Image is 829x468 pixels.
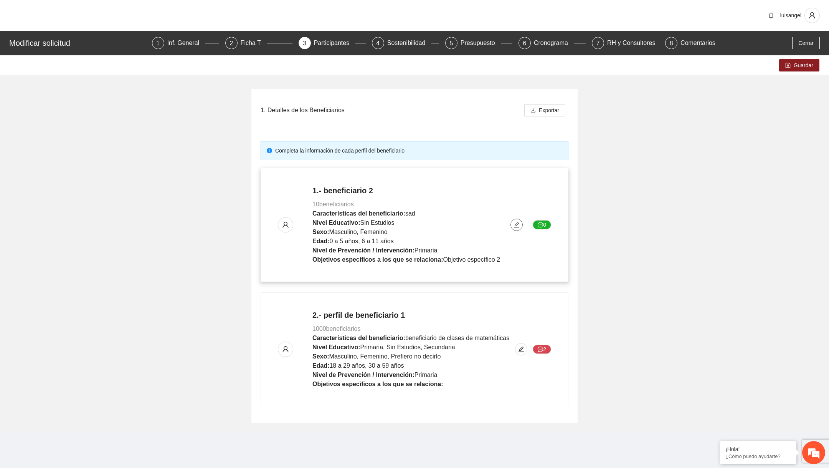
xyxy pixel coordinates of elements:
h4: 2.- perfil de beneficiario 1 [312,310,509,320]
span: sad [405,210,415,217]
strong: Características del beneficiario: [312,210,405,217]
strong: Objetivos específicos a los que se relaciona: [312,256,443,263]
div: ¡Hola! [725,446,791,452]
div: 4Sostenibilidad [372,37,439,49]
span: info-circle [267,148,272,153]
button: edit [510,219,523,231]
div: 1Inf. General [152,37,219,49]
span: 1 [156,40,160,46]
span: 3 [303,40,306,46]
div: Presupuesto [461,37,501,49]
button: bell [765,9,777,22]
strong: Nivel Educativo: [312,344,360,350]
span: download [530,108,536,114]
span: edit [515,346,527,352]
span: save [785,63,791,69]
div: 3Participantes [299,37,366,49]
button: edit [515,343,527,355]
div: RH y Consultores [607,37,661,49]
strong: Nivel Educativo: [312,219,360,226]
span: Primaria, Sin Estudios, Secundaria [360,344,455,350]
div: Sostenibilidad [387,37,432,49]
span: Primaria [414,247,438,254]
span: Exportar [539,106,559,115]
button: Cerrar [792,37,820,49]
p: ¿Cómo puedo ayudarte? [725,453,791,459]
div: Completa la información de cada perfil del beneficiario [275,146,562,155]
div: 1. Detalles de los Beneficiarios [261,99,521,121]
span: 5 [449,40,453,46]
button: user [278,217,293,232]
span: 1000 beneficiarios [312,325,360,332]
span: Guardar [794,61,813,70]
span: beneficiario de clases de matemáticas [405,335,509,341]
span: bell [765,12,777,18]
strong: Nivel de Prevención / Intervención: [312,372,414,378]
button: saveGuardar [779,59,819,71]
h4: 1.- beneficiario 2 [312,185,500,196]
button: downloadExportar [524,104,565,116]
span: message [538,222,543,228]
div: 7RH y Consultores [592,37,659,49]
span: user [805,12,819,19]
button: user [278,342,293,357]
button: message0 [533,220,551,229]
button: user [804,8,820,23]
div: 5Presupuesto [445,37,512,49]
span: 8 [670,40,673,46]
span: Primaria [414,372,438,378]
div: 6Cronograma [519,37,586,49]
div: 8Comentarios [665,37,715,49]
span: 0 a 5 años, 6 a 11 años [329,238,393,244]
div: Ficha T [241,37,267,49]
div: Cronograma [534,37,574,49]
button: message2 [533,345,551,354]
span: Masculino, Femenino, Prefiero no decirlo [329,353,441,360]
span: Cerrar [798,39,814,47]
div: Participantes [314,37,356,49]
span: user [278,346,293,353]
span: edit [511,222,522,228]
span: 7 [596,40,600,46]
strong: Sexo: [312,229,329,235]
strong: Características del beneficiario: [312,335,405,341]
span: Sin Estudios [360,219,394,226]
span: user [278,221,293,228]
div: Modificar solicitud [9,37,147,49]
span: Objetivo específico 2 [443,256,500,263]
span: 18 a 29 años, 30 a 59 años [329,362,404,369]
span: message [538,347,543,353]
div: Comentarios [680,37,715,49]
span: 2 [230,40,233,46]
strong: Nivel de Prevención / Intervención: [312,247,414,254]
div: Inf. General [167,37,206,49]
strong: Sexo: [312,353,329,360]
div: 2Ficha T [225,37,292,49]
span: 10 beneficiarios [312,201,354,207]
strong: Edad: [312,238,329,244]
span: 4 [376,40,380,46]
span: 6 [523,40,526,46]
span: Masculino, Femenino [329,229,388,235]
span: luisangel [780,12,801,18]
strong: Edad: [312,362,329,369]
strong: Objetivos específicos a los que se relaciona: [312,381,443,387]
